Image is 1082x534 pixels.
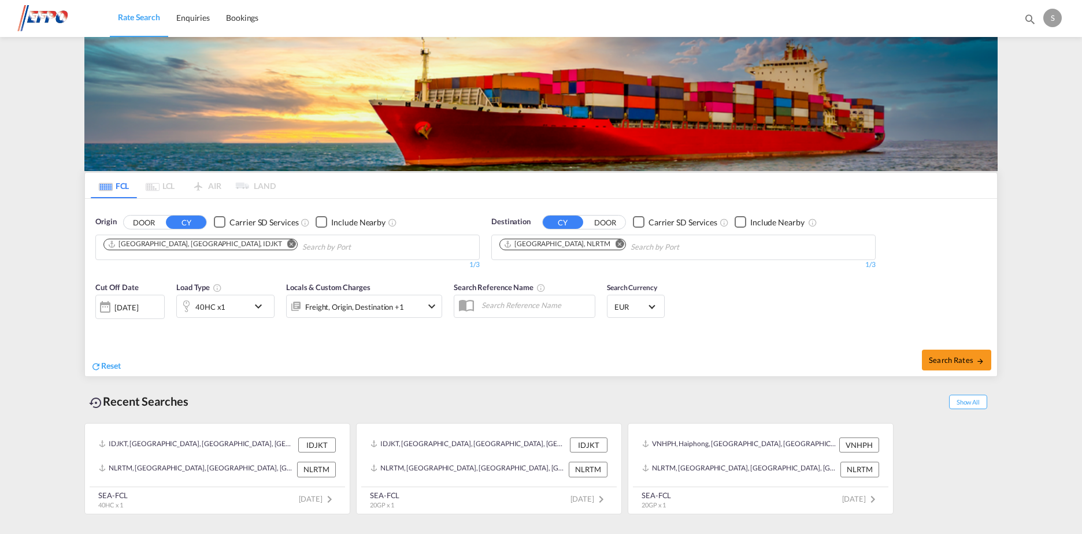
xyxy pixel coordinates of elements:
[735,216,805,228] md-checkbox: Checkbox No Ink
[280,239,297,251] button: Remove
[118,12,160,22] span: Rate Search
[929,355,984,365] span: Search Rates
[370,490,399,500] div: SEA-FCL
[331,217,386,228] div: Include Nearby
[114,302,138,313] div: [DATE]
[866,492,880,506] md-icon: icon-chevron-right
[91,173,137,198] md-tab-item: FCL
[976,357,984,365] md-icon: icon-arrow-right
[1024,13,1036,30] div: icon-magnify
[642,501,666,509] span: 20GP x 1
[570,437,607,453] div: IDJKT
[98,490,128,500] div: SEA-FCL
[84,423,350,514] recent-search-card: IDJKT, [GEOGRAPHIC_DATA], [GEOGRAPHIC_DATA], [GEOGRAPHIC_DATA], [GEOGRAPHIC_DATA], [GEOGRAPHIC_DA...
[642,462,838,477] div: NLRTM, Rotterdam, Netherlands, Western Europe, Europe
[498,235,745,257] md-chips-wrap: Chips container. Use arrow keys to select chips.
[633,216,717,228] md-checkbox: Checkbox No Ink
[95,216,116,228] span: Origin
[750,217,805,228] div: Include Nearby
[808,218,817,227] md-icon: Unchecked: Ignores neighbouring ports when fetching rates.Checked : Includes neighbouring ports w...
[95,295,165,319] div: [DATE]
[491,216,531,228] span: Destination
[840,462,879,477] div: NLRTM
[84,37,998,171] img: LCL+%26+FCL+BACKGROUND.png
[213,283,222,292] md-icon: icon-information-outline
[91,361,101,372] md-icon: icon-refresh
[356,423,622,514] recent-search-card: IDJKT, [GEOGRAPHIC_DATA], [GEOGRAPHIC_DATA], [GEOGRAPHIC_DATA], [GEOGRAPHIC_DATA], [GEOGRAPHIC_DA...
[229,217,298,228] div: Carrier SD Services
[613,298,658,315] md-select: Select Currency: € EUREuro
[302,238,412,257] input: Chips input.
[569,462,607,477] div: NLRTM
[286,295,442,318] div: Freight Origin Destination Factory Stuffingicon-chevron-down
[594,492,608,506] md-icon: icon-chevron-right
[98,501,123,509] span: 40HC x 1
[536,283,546,292] md-icon: Your search will be saved by the below given name
[214,216,298,228] md-checkbox: Checkbox No Ink
[1043,9,1062,27] div: s
[585,216,625,229] button: DOOR
[323,492,336,506] md-icon: icon-chevron-right
[607,283,657,292] span: Search Currency
[124,216,164,229] button: DOOR
[91,173,276,198] md-pagination-wrapper: Use the left and right arrow keys to navigate between tabs
[543,216,583,229] button: CY
[91,360,121,373] div: icon-refreshReset
[301,218,310,227] md-icon: Unchecked: Search for CY (Container Yard) services for all selected carriers.Checked : Search for...
[195,299,225,315] div: 40HC x1
[108,239,282,249] div: Jakarta, Java, IDJKT
[642,437,836,453] div: VNHPH, Haiphong, Viet Nam, South East Asia, Asia Pacific
[99,462,294,477] div: NLRTM, Rotterdam, Netherlands, Western Europe, Europe
[95,260,480,270] div: 1/3
[388,218,397,227] md-icon: Unchecked: Ignores neighbouring ports when fetching rates.Checked : Includes neighbouring ports w...
[108,239,284,249] div: Press delete to remove this chip.
[370,501,394,509] span: 20GP x 1
[99,437,295,453] div: IDJKT, Jakarta, Java, Indonesia, South East Asia, Asia Pacific
[176,283,222,292] span: Load Type
[84,388,193,414] div: Recent Searches
[454,283,546,292] span: Search Reference Name
[298,437,336,453] div: IDJKT
[370,437,567,453] div: IDJKT, Jakarta, Java, Indonesia, South East Asia, Asia Pacific
[503,239,613,249] div: Press delete to remove this chip.
[286,283,370,292] span: Locals & Custom Charges
[297,462,336,477] div: NLRTM
[251,299,271,313] md-icon: icon-chevron-down
[608,239,625,251] button: Remove
[89,396,103,410] md-icon: icon-backup-restore
[305,299,404,315] div: Freight Origin Destination Factory Stuffing
[570,494,608,503] span: [DATE]
[614,302,647,312] span: EUR
[491,260,876,270] div: 1/3
[299,494,336,503] span: [DATE]
[503,239,610,249] div: Rotterdam, NLRTM
[720,218,729,227] md-icon: Unchecked: Search for CY (Container Yard) services for all selected carriers.Checked : Search for...
[95,283,139,292] span: Cut Off Date
[226,13,258,23] span: Bookings
[1024,13,1036,25] md-icon: icon-magnify
[628,423,894,514] recent-search-card: VNHPH, Haiphong, [GEOGRAPHIC_DATA], [GEOGRAPHIC_DATA], [GEOGRAPHIC_DATA] VNHPHNLRTM, [GEOGRAPHIC_...
[476,296,595,314] input: Search Reference Name
[425,299,439,313] md-icon: icon-chevron-down
[649,217,717,228] div: Carrier SD Services
[839,437,879,453] div: VNHPH
[316,216,386,228] md-checkbox: Checkbox No Ink
[95,318,104,333] md-datepicker: Select
[101,361,121,370] span: Reset
[176,295,275,318] div: 40HC x1icon-chevron-down
[370,462,566,477] div: NLRTM, Rotterdam, Netherlands, Western Europe, Europe
[102,235,417,257] md-chips-wrap: Chips container. Use arrow keys to select chips.
[166,216,206,229] button: CY
[949,395,987,409] span: Show All
[85,199,997,376] div: OriginDOOR CY Checkbox No InkUnchecked: Search for CY (Container Yard) services for all selected ...
[17,5,95,31] img: d38966e06f5511efa686cdb0e1f57a29.png
[631,238,740,257] input: Chips input.
[842,494,880,503] span: [DATE]
[642,490,671,500] div: SEA-FCL
[922,350,991,370] button: Search Ratesicon-arrow-right
[176,13,210,23] span: Enquiries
